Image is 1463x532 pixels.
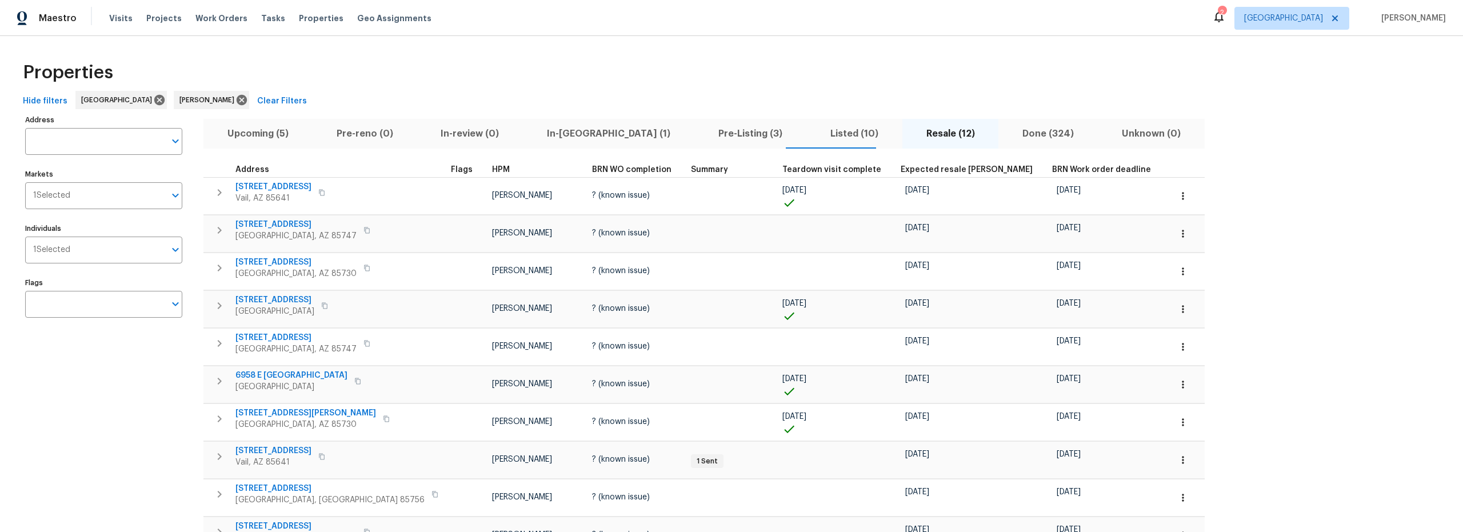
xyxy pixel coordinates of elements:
span: [PERSON_NAME] [492,493,552,501]
span: [DATE] [1057,488,1081,496]
span: [PERSON_NAME] [492,305,552,313]
span: Flags [451,166,473,174]
span: Upcoming (5) [210,126,306,142]
span: [STREET_ADDRESS] [235,257,357,268]
span: Unknown (0) [1105,126,1198,142]
span: [DATE] [905,488,929,496]
span: [DATE] [782,186,806,194]
span: [STREET_ADDRESS] [235,483,425,494]
span: [DATE] [1057,224,1081,232]
span: Work Orders [195,13,247,24]
span: Projects [146,13,182,24]
span: [DATE] [782,413,806,421]
span: [STREET_ADDRESS] [235,521,357,532]
span: BRN Work order deadline [1052,166,1151,174]
span: Clear Filters [257,94,307,109]
span: [DATE] [905,413,929,421]
span: [GEOGRAPHIC_DATA] [235,381,347,393]
span: [DATE] [1057,299,1081,307]
span: [DATE] [1057,450,1081,458]
span: [DATE] [782,299,806,307]
span: [DATE] [905,337,929,345]
span: [GEOGRAPHIC_DATA], AZ 85747 [235,343,357,355]
button: Open [167,133,183,149]
span: Vail, AZ 85641 [235,193,311,204]
span: ? (known issue) [592,229,650,237]
span: [DATE] [1057,186,1081,194]
span: ? (known issue) [592,380,650,388]
span: Done (324) [1005,126,1091,142]
span: In-review (0) [424,126,517,142]
div: [PERSON_NAME] [174,91,249,109]
span: ? (known issue) [592,342,650,350]
span: [PERSON_NAME] [492,455,552,463]
span: BRN WO completion [592,166,671,174]
span: [GEOGRAPHIC_DATA], AZ 85747 [235,230,357,242]
span: Visits [109,13,133,24]
span: [DATE] [905,375,929,383]
span: [DATE] [1057,337,1081,345]
span: ? (known issue) [592,493,650,501]
div: 2 [1218,7,1226,18]
span: Pre-Listing (3) [701,126,800,142]
span: Expected resale [PERSON_NAME] [901,166,1033,174]
span: [DATE] [782,375,806,383]
span: [DATE] [1057,375,1081,383]
label: Flags [25,279,182,286]
span: Geo Assignments [357,13,431,24]
span: In-[GEOGRAPHIC_DATA] (1) [530,126,687,142]
span: HPM [492,166,510,174]
span: [GEOGRAPHIC_DATA] [1244,13,1323,24]
span: [GEOGRAPHIC_DATA] [235,306,314,317]
span: ? (known issue) [592,418,650,426]
span: Address [235,166,269,174]
span: [STREET_ADDRESS] [235,445,311,457]
span: [STREET_ADDRESS] [235,181,311,193]
span: [GEOGRAPHIC_DATA], [GEOGRAPHIC_DATA] 85756 [235,494,425,506]
span: ? (known issue) [592,455,650,463]
span: [STREET_ADDRESS] [235,332,357,343]
span: Vail, AZ 85641 [235,457,311,468]
span: [STREET_ADDRESS] [235,219,357,230]
span: [DATE] [905,262,929,270]
span: Teardown visit complete [782,166,881,174]
label: Markets [25,171,182,178]
span: [STREET_ADDRESS] [235,294,314,306]
span: [GEOGRAPHIC_DATA] [81,94,157,106]
button: Open [167,242,183,258]
span: [STREET_ADDRESS][PERSON_NAME] [235,407,376,419]
span: [PERSON_NAME] [492,380,552,388]
span: [DATE] [905,186,929,194]
span: Resale (12) [909,126,992,142]
span: ? (known issue) [592,305,650,313]
label: Individuals [25,225,182,232]
span: [PERSON_NAME] [492,418,552,426]
button: Open [167,296,183,312]
span: Properties [23,67,113,78]
span: [GEOGRAPHIC_DATA], AZ 85730 [235,268,357,279]
button: Clear Filters [253,91,311,112]
span: 1 Selected [33,191,70,201]
label: Address [25,117,182,123]
span: [DATE] [905,450,929,458]
span: 6958 E [GEOGRAPHIC_DATA] [235,370,347,381]
span: Summary [691,166,728,174]
span: Listed (10) [813,126,896,142]
button: Hide filters [18,91,72,112]
span: Tasks [261,14,285,22]
span: [GEOGRAPHIC_DATA], AZ 85730 [235,419,376,430]
div: [GEOGRAPHIC_DATA] [75,91,167,109]
span: [DATE] [1057,413,1081,421]
span: [PERSON_NAME] [492,267,552,275]
span: Hide filters [23,94,67,109]
span: [PERSON_NAME] [492,229,552,237]
span: 1 Selected [33,245,70,255]
span: ? (known issue) [592,191,650,199]
span: [PERSON_NAME] [179,94,239,106]
span: ? (known issue) [592,267,650,275]
span: [PERSON_NAME] [492,342,552,350]
span: Maestro [39,13,77,24]
button: Open [167,187,183,203]
span: [PERSON_NAME] [1377,13,1446,24]
span: [DATE] [905,224,929,232]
